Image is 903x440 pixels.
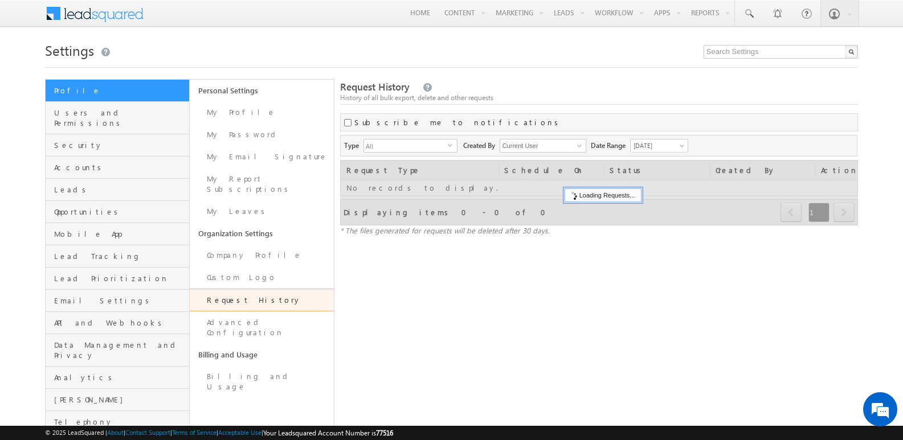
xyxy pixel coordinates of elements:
[263,429,393,437] span: Your Leadsquared Account Number is
[190,311,334,344] a: Advanced Configuration
[54,140,186,150] span: Security
[54,207,186,217] span: Opportunities
[46,201,189,223] a: Opportunities
[46,157,189,179] a: Accounts
[354,117,562,128] label: Subscribe me to notifications
[45,427,393,438] span: © 2025 LeadSquared | | | | |
[704,45,858,59] input: Search Settings
[218,429,261,436] a: Acceptable Use
[190,223,334,244] a: Organization Settings
[190,266,334,289] a: Custom Logo
[172,429,216,436] a: Terms of Service
[46,80,189,102] a: Profile
[54,372,186,383] span: Analytics
[190,80,334,101] a: Personal Settings
[190,344,334,365] a: Billing and Usage
[190,365,334,398] a: Billing and Usage
[190,289,334,311] a: Request History
[46,411,189,433] a: Telephony
[190,146,334,168] a: My Email Signature
[448,142,457,147] span: select
[46,245,189,268] a: Lead Tracking
[54,184,186,195] span: Leads
[46,134,189,157] a: Security
[54,251,186,261] span: Lead Tracking
[591,139,630,151] span: Date Range
[46,223,189,245] a: Mobile App
[344,139,363,151] span: Type
[54,85,186,96] span: Profile
[340,80,410,93] span: Request History
[46,102,189,134] a: Users and Permissions
[363,139,457,153] div: All
[54,394,186,405] span: [PERSON_NAME]
[46,179,189,201] a: Leads
[46,367,189,389] a: Analytics
[54,295,186,306] span: Email Settings
[190,101,334,124] a: My Profile
[54,318,186,328] span: API and Webhooks
[46,312,189,334] a: API and Webhooks
[54,229,186,239] span: Mobile App
[340,225,550,235] span: * The files generated for requests will be deleted after 30 days.
[46,334,189,367] a: Data Management and Privacy
[54,273,186,283] span: Lead Prioritization
[190,168,334,200] a: My Report Subscriptions
[500,139,586,153] input: Type to Search
[107,429,124,436] a: About
[54,108,186,128] span: Users and Permissions
[45,41,94,59] span: Settings
[46,268,189,290] a: Lead Prioritization
[54,162,186,172] span: Accounts
[631,141,685,151] span: [DATE]
[190,124,334,146] a: My Password
[376,429,393,437] span: 77516
[46,290,189,312] a: Email Settings
[125,429,170,436] a: Contact Support
[54,417,186,427] span: Telephony
[565,188,642,202] div: Loading Requests...
[340,93,858,103] div: History of all bulk export, delete and other requests
[364,139,448,152] span: All
[463,139,500,151] span: Created By
[630,139,688,153] a: [DATE]
[46,389,189,411] a: [PERSON_NAME]
[54,340,186,360] span: Data Management and Privacy
[190,200,334,223] a: My Leaves
[190,244,334,266] a: Company Profile
[571,140,585,151] a: Show All Items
